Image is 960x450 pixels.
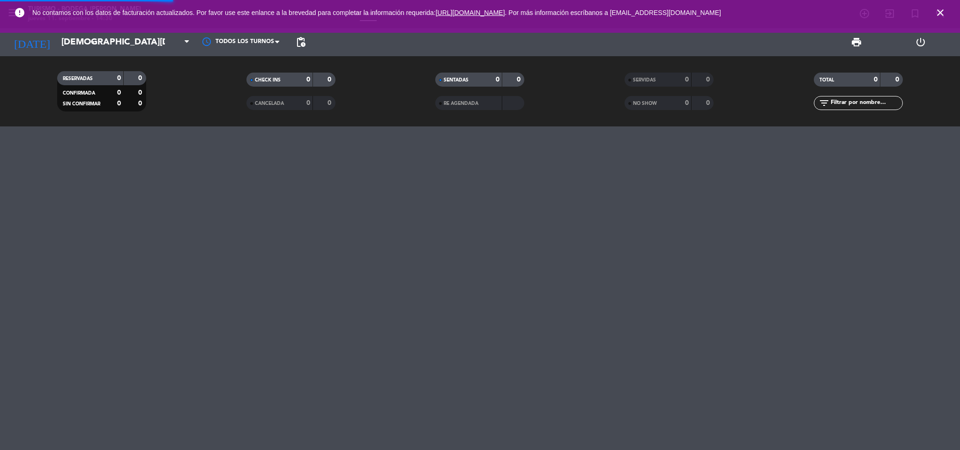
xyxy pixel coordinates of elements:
[496,76,499,83] strong: 0
[138,89,144,96] strong: 0
[306,76,310,83] strong: 0
[63,102,100,106] span: SIN CONFIRMAR
[517,76,522,83] strong: 0
[830,98,902,108] input: Filtrar por nombre...
[851,37,862,48] span: print
[633,78,656,82] span: SERVIDAS
[63,76,93,81] span: RESERVADAS
[117,75,121,81] strong: 0
[436,9,505,16] a: [URL][DOMAIN_NAME]
[327,100,333,106] strong: 0
[14,7,25,18] i: error
[117,89,121,96] strong: 0
[915,37,926,48] i: power_settings_new
[444,78,469,82] span: SENTADAS
[327,76,333,83] strong: 0
[706,100,712,106] strong: 0
[685,76,689,83] strong: 0
[895,76,901,83] strong: 0
[889,28,953,56] div: LOG OUT
[706,76,712,83] strong: 0
[7,32,57,52] i: [DATE]
[819,97,830,109] i: filter_list
[63,91,95,96] span: CONFIRMADA
[295,37,306,48] span: pending_actions
[685,100,689,106] strong: 0
[117,100,121,107] strong: 0
[874,76,878,83] strong: 0
[87,37,98,48] i: arrow_drop_down
[255,101,284,106] span: CANCELADA
[935,7,946,18] i: close
[444,101,478,106] span: RE AGENDADA
[819,78,834,82] span: TOTAL
[505,9,721,16] a: . Por más información escríbanos a [EMAIL_ADDRESS][DOMAIN_NAME]
[138,75,144,81] strong: 0
[306,100,310,106] strong: 0
[32,9,721,16] span: No contamos con los datos de facturación actualizados. Por favor use este enlance a la brevedad p...
[633,101,657,106] span: NO SHOW
[255,78,281,82] span: CHECK INS
[138,100,144,107] strong: 0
